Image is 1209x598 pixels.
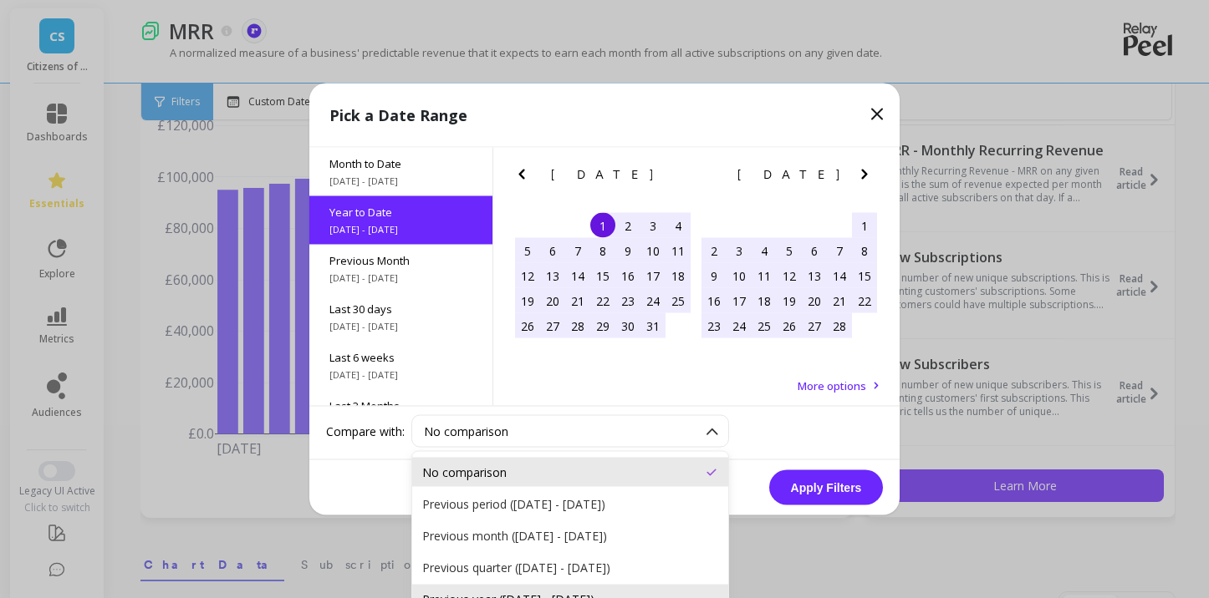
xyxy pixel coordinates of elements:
div: Choose Monday, January 27th, 2025 [540,313,565,338]
div: Choose Saturday, February 8th, 2025 [852,238,877,263]
div: Choose Tuesday, February 25th, 2025 [752,313,777,338]
p: Pick a Date Range [329,104,467,127]
div: Choose Sunday, February 16th, 2025 [701,288,727,313]
div: Choose Sunday, January 19th, 2025 [515,288,540,313]
div: Choose Friday, February 21st, 2025 [827,288,852,313]
span: [DATE] [551,168,656,181]
span: [DATE] - [DATE] [329,175,472,188]
div: Previous quarter ([DATE] - [DATE]) [422,560,718,575]
div: Choose Friday, February 14th, 2025 [827,263,852,288]
div: Choose Tuesday, February 4th, 2025 [752,238,777,263]
div: Choose Thursday, February 27th, 2025 [802,313,827,338]
div: Choose Monday, February 17th, 2025 [727,288,752,313]
div: Choose Thursday, February 20th, 2025 [802,288,827,313]
div: Choose Friday, January 3rd, 2025 [640,213,666,238]
span: [DATE] [737,168,842,181]
div: Choose Thursday, January 9th, 2025 [615,238,640,263]
div: Choose Saturday, January 4th, 2025 [666,213,691,238]
div: Choose Tuesday, February 18th, 2025 [752,288,777,313]
span: More options [798,378,866,393]
div: Choose Sunday, February 9th, 2025 [701,263,727,288]
div: Choose Thursday, January 2nd, 2025 [615,213,640,238]
div: Choose Saturday, January 25th, 2025 [666,288,691,313]
div: Choose Friday, January 10th, 2025 [640,238,666,263]
div: Choose Sunday, February 23rd, 2025 [701,313,727,338]
div: Previous period ([DATE] - [DATE]) [422,496,718,512]
div: Choose Thursday, February 13th, 2025 [802,263,827,288]
span: [DATE] - [DATE] [329,368,472,382]
div: Choose Wednesday, January 29th, 2025 [590,313,615,338]
div: Choose Sunday, January 26th, 2025 [515,313,540,338]
div: Choose Monday, January 20th, 2025 [540,288,565,313]
span: [DATE] - [DATE] [329,271,472,285]
span: Last 6 weeks [329,350,472,365]
div: Choose Wednesday, January 15th, 2025 [590,263,615,288]
span: [DATE] - [DATE] [329,223,472,236]
div: Choose Friday, January 17th, 2025 [640,263,666,288]
button: Previous Month [512,165,538,191]
div: Choose Saturday, February 1st, 2025 [852,213,877,238]
div: month 2025-01 [515,213,691,338]
div: No comparison [422,464,718,480]
div: Choose Thursday, January 30th, 2025 [615,313,640,338]
span: Previous Month [329,253,472,268]
span: Month to Date [329,156,472,171]
div: Choose Tuesday, January 28th, 2025 [565,313,590,338]
div: Choose Friday, January 31st, 2025 [640,313,666,338]
button: Previous Month [698,165,725,191]
div: Choose Monday, February 3rd, 2025 [727,238,752,263]
button: Apply Filters [769,470,883,505]
div: Choose Friday, January 24th, 2025 [640,288,666,313]
div: Choose Friday, February 28th, 2025 [827,313,852,338]
div: Choose Friday, February 7th, 2025 [827,238,852,263]
div: Choose Wednesday, January 1st, 2025 [590,213,615,238]
div: Choose Wednesday, January 22nd, 2025 [590,288,615,313]
div: Choose Sunday, February 2nd, 2025 [701,238,727,263]
div: Choose Monday, January 13th, 2025 [540,263,565,288]
div: Choose Monday, February 24th, 2025 [727,313,752,338]
span: Last 30 days [329,302,472,317]
label: Compare with: [326,423,405,439]
button: Next Month [854,165,881,191]
div: Choose Wednesday, February 5th, 2025 [777,238,802,263]
div: Choose Saturday, February 22nd, 2025 [852,288,877,313]
button: Next Month [668,165,695,191]
div: Choose Tuesday, January 21st, 2025 [565,288,590,313]
span: Last 3 Months [329,398,472,413]
div: Choose Wednesday, February 26th, 2025 [777,313,802,338]
div: Choose Tuesday, January 14th, 2025 [565,263,590,288]
div: Choose Saturday, February 15th, 2025 [852,263,877,288]
div: month 2025-02 [701,213,877,338]
span: [DATE] - [DATE] [329,320,472,333]
div: Previous month ([DATE] - [DATE]) [422,528,718,544]
div: Choose Wednesday, February 19th, 2025 [777,288,802,313]
div: Choose Monday, January 6th, 2025 [540,238,565,263]
div: Choose Thursday, February 6th, 2025 [802,238,827,263]
div: Choose Saturday, January 18th, 2025 [666,263,691,288]
span: Year to Date [329,205,472,220]
div: Choose Saturday, January 11th, 2025 [666,238,691,263]
div: Choose Tuesday, January 7th, 2025 [565,238,590,263]
div: Choose Sunday, January 12th, 2025 [515,263,540,288]
div: Choose Thursday, January 23rd, 2025 [615,288,640,313]
div: Choose Wednesday, February 12th, 2025 [777,263,802,288]
div: Choose Sunday, January 5th, 2025 [515,238,540,263]
div: Choose Monday, February 10th, 2025 [727,263,752,288]
div: Choose Wednesday, January 8th, 2025 [590,238,615,263]
div: Choose Tuesday, February 11th, 2025 [752,263,777,288]
span: No comparison [424,423,508,439]
div: Choose Thursday, January 16th, 2025 [615,263,640,288]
